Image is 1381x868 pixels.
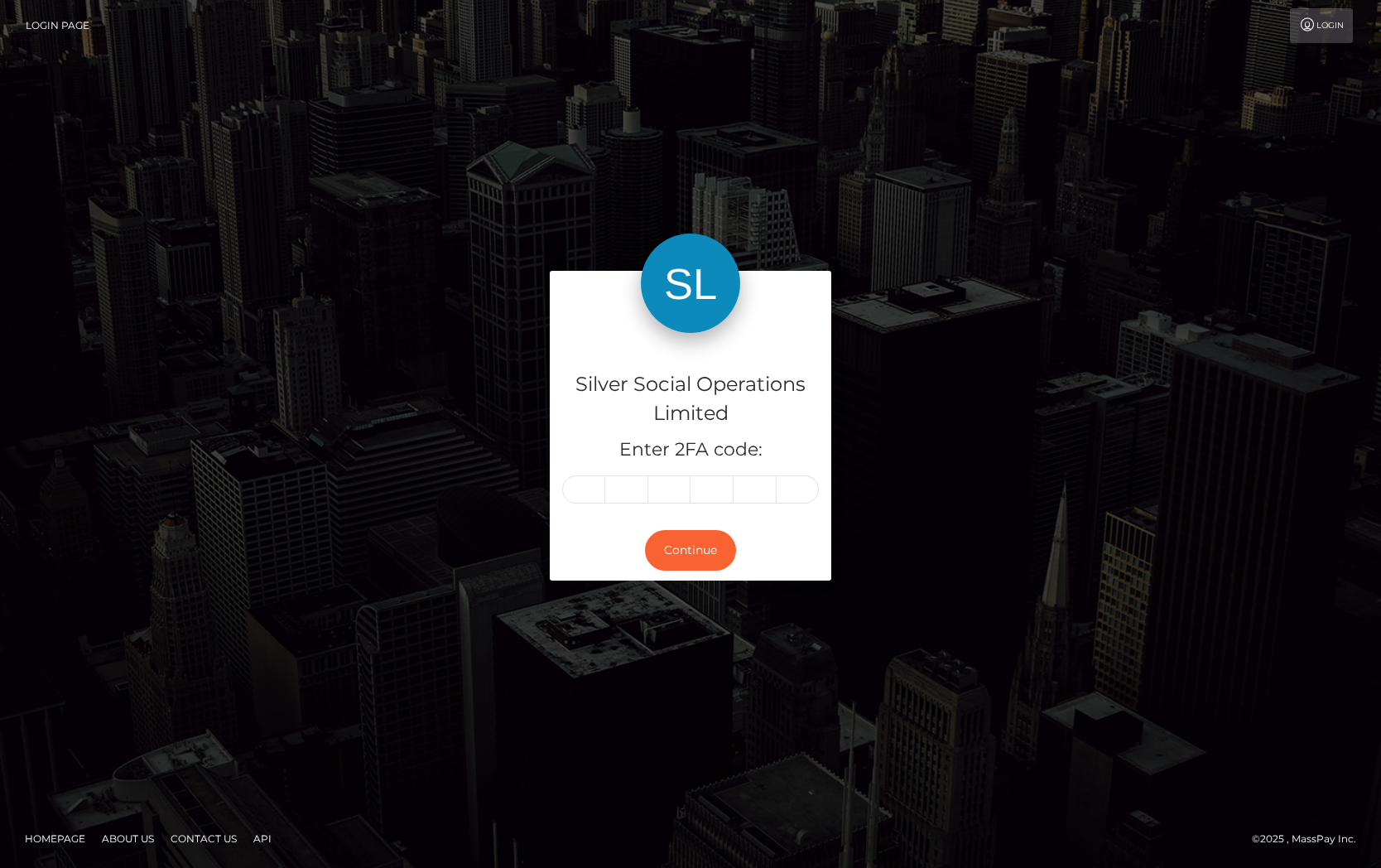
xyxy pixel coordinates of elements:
[1290,8,1353,43] a: Login
[95,826,161,851] a: About Us
[645,530,736,571] button: Continue
[562,437,819,463] h5: Enter 2FA code:
[18,826,92,851] a: Homepage
[26,8,89,43] a: Login Page
[164,826,243,851] a: Contact Us
[562,370,819,428] h4: Silver Social Operations Limited
[641,234,740,333] img: Silver Social Operations Limited
[247,826,278,851] a: API
[1252,830,1369,848] div: © 2025 , MassPay Inc.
